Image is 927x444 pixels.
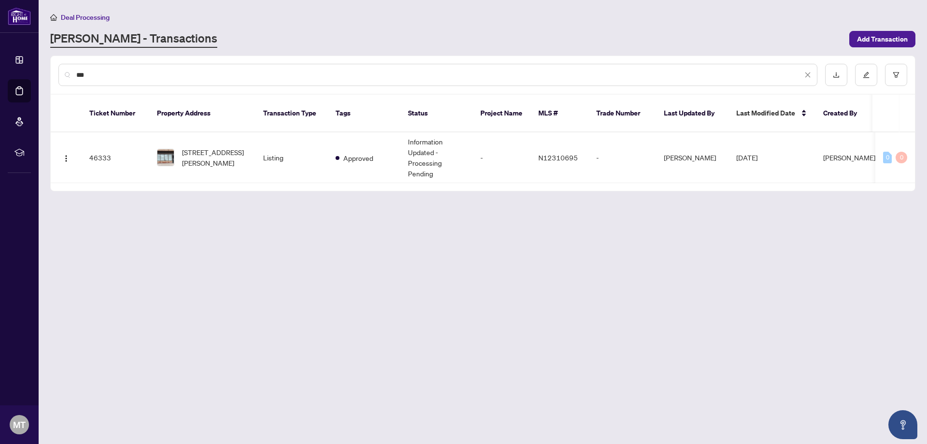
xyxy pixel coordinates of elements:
span: Add Transaction [857,31,908,47]
th: Property Address [149,95,255,132]
span: [DATE] [736,153,758,162]
th: Project Name [473,95,531,132]
th: Created By [815,95,873,132]
td: - [589,132,656,183]
span: Deal Processing [61,13,110,22]
span: Last Modified Date [736,108,795,118]
div: 0 [883,152,892,163]
img: Logo [62,155,70,162]
button: filter [885,64,907,86]
span: home [50,14,57,21]
td: Information Updated - Processing Pending [400,132,473,183]
th: Ticket Number [82,95,149,132]
td: 46333 [82,132,149,183]
button: Open asap [888,410,917,439]
span: edit [863,72,870,78]
th: Status [400,95,473,132]
button: Logo [58,150,74,165]
th: Tags [328,95,400,132]
th: Trade Number [589,95,656,132]
span: [STREET_ADDRESS][PERSON_NAME] [182,147,248,168]
button: download [825,64,847,86]
span: Approved [343,153,373,163]
img: thumbnail-img [157,149,174,166]
button: Add Transaction [849,31,915,47]
button: edit [855,64,877,86]
span: close [804,72,811,78]
a: [PERSON_NAME] - Transactions [50,30,217,48]
th: Last Updated By [656,95,729,132]
span: MT [13,418,26,431]
th: MLS # [531,95,589,132]
span: N12310695 [538,153,578,162]
td: [PERSON_NAME] [656,132,729,183]
img: logo [8,7,31,25]
div: 0 [896,152,907,163]
td: Listing [255,132,328,183]
th: Last Modified Date [729,95,815,132]
span: [PERSON_NAME] [823,153,875,162]
span: download [833,72,840,78]
td: - [473,132,531,183]
th: Transaction Type [255,95,328,132]
span: filter [893,72,899,78]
